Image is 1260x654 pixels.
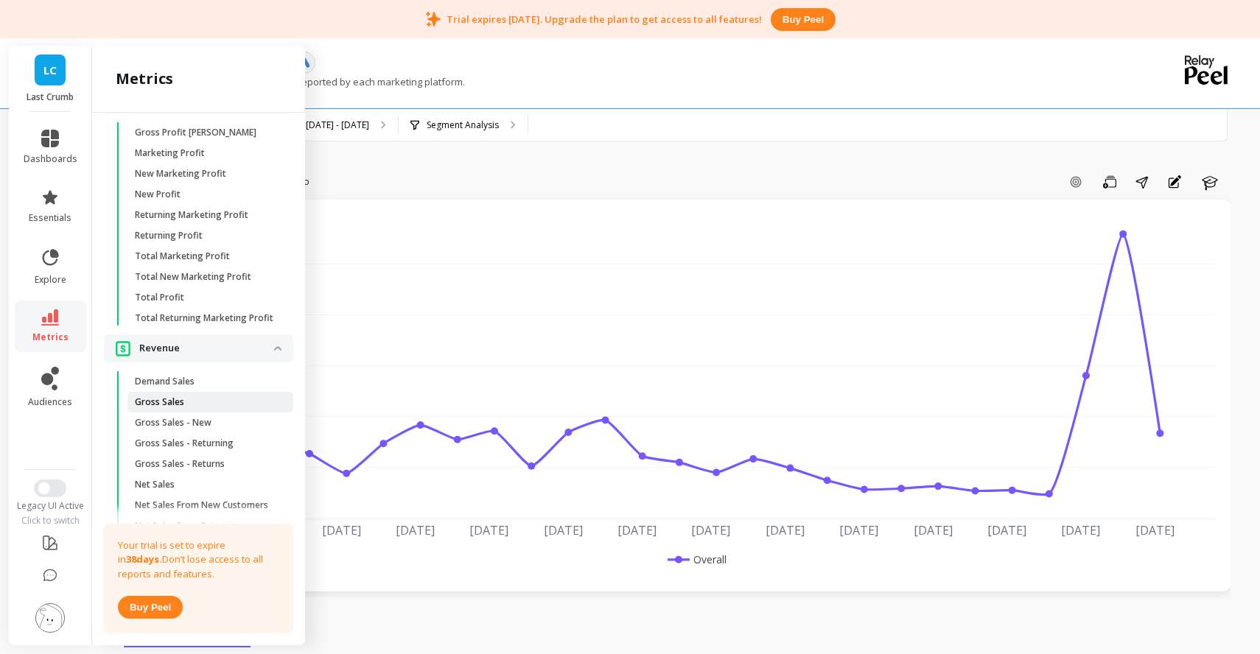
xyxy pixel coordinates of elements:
span: LC [43,62,57,79]
span: explore [35,274,66,286]
p: Returning Marketing Profit [135,209,248,221]
p: Gross Sales - New [135,417,211,429]
p: New Profit [135,189,181,200]
p: Gross Sales - Returning [135,437,234,449]
p: Revenue [139,341,274,356]
p: Segment Analysis [427,119,499,131]
div: Legacy UI Active [9,500,92,512]
p: Total Profit [135,292,184,303]
span: audiences [28,396,72,408]
p: Demand Sales [135,376,195,387]
p: Gross Sales - Returns [135,458,225,470]
p: Net Sales From Returning Customers [135,520,276,544]
button: Switch to New UI [34,479,66,497]
h2: metrics [116,68,173,89]
div: Click to switch [9,515,92,527]
span: metrics [32,331,69,343]
p: Net Sales [135,479,175,490]
p: Gross Profit [PERSON_NAME] [135,127,256,138]
p: Total New Marketing Profit [135,271,251,283]
span: essentials [29,212,71,224]
img: down caret icon [274,346,281,351]
p: Your trial is set to expire in Don’t lose access to all reports and features. [118,538,279,582]
strong: 38 days. [126,552,162,566]
button: Buy peel [771,8,836,31]
nav: Tabs [124,613,1231,647]
img: navigation item icon [116,340,130,356]
p: Total Marketing Profit [135,250,230,262]
img: profile picture [35,603,65,633]
p: Total Returning Marketing Profit [135,312,273,324]
p: Marketing Profit [135,147,205,159]
p: New Marketing Profit [135,168,226,180]
p: Returning Profit [135,230,203,242]
p: Trial expires [DATE]. Upgrade the plan to get access to all features! [447,13,762,26]
p: Last Crumb [24,91,77,103]
button: Buy peel [118,596,183,619]
p: Gross Sales [135,396,184,408]
span: dashboards [24,153,77,165]
p: Net Sales From New Customers [135,499,268,511]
